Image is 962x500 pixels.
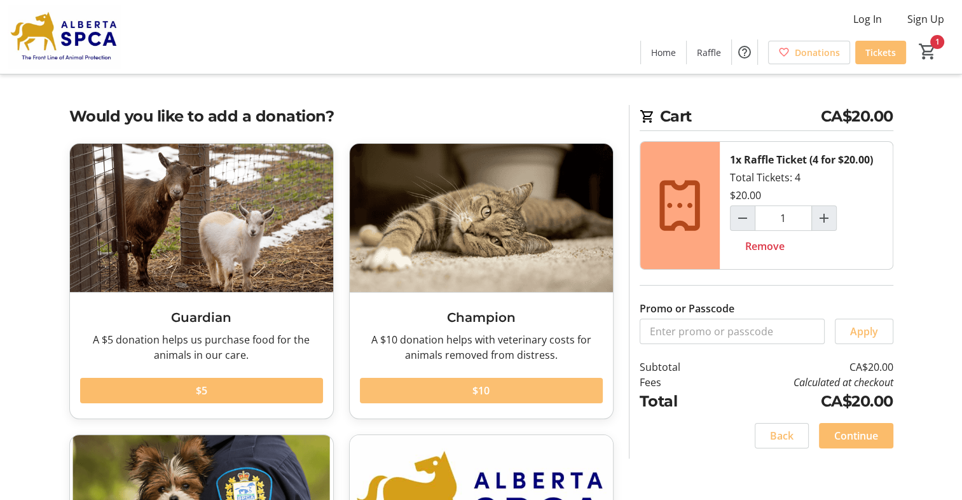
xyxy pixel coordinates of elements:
a: Raffle [687,41,731,64]
span: Donations [795,46,840,59]
img: Champion [350,144,613,292]
button: Apply [835,319,893,344]
button: Sign Up [897,9,954,29]
span: Sign Up [907,11,944,27]
label: Promo or Passcode [640,301,734,316]
button: Decrement by one [731,206,755,230]
button: Continue [819,423,893,448]
span: Remove [745,239,785,254]
a: Home [641,41,686,64]
button: $5 [80,378,323,403]
td: Subtotal [640,359,713,375]
div: Total Tickets: 4 [720,142,893,269]
a: Donations [768,41,850,64]
td: Fees [640,375,713,390]
span: Back [770,428,794,443]
span: Raffle [697,46,721,59]
div: A $10 donation helps with veterinary costs for animals removed from distress. [360,332,603,363]
h2: Cart [640,105,893,131]
td: Calculated at checkout [713,375,893,390]
button: Back [755,423,809,448]
span: $10 [472,383,490,398]
div: A $5 donation helps us purchase food for the animals in our care. [80,332,323,363]
input: Enter promo or passcode [640,319,825,344]
td: Total [640,390,713,413]
td: CA$20.00 [713,390,893,413]
button: Increment by one [812,206,836,230]
img: Guardian [70,144,333,292]
img: Alberta SPCA's Logo [8,5,121,69]
button: Help [732,39,757,65]
span: Continue [834,428,878,443]
span: $5 [196,383,207,398]
span: Apply [850,324,878,339]
h3: Guardian [80,308,323,327]
button: $10 [360,378,603,403]
button: Cart [916,40,939,63]
h2: Would you like to add a donation? [69,105,614,128]
span: Home [651,46,676,59]
button: Remove [730,233,800,259]
a: Tickets [855,41,906,64]
h3: Champion [360,308,603,327]
span: Log In [853,11,882,27]
span: Tickets [865,46,896,59]
div: 1x Raffle Ticket (4 for $20.00) [730,152,873,167]
td: CA$20.00 [713,359,893,375]
span: CA$20.00 [821,105,893,128]
div: $20.00 [730,188,761,203]
input: Raffle Ticket (4 for $20.00) Quantity [755,205,812,231]
button: Log In [843,9,892,29]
